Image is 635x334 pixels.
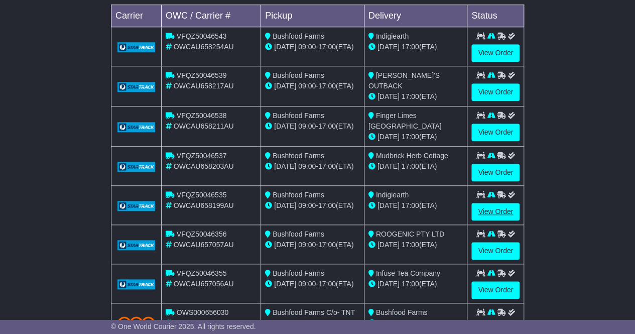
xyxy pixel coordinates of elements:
[471,83,520,101] a: View Order
[318,162,336,170] span: 17:00
[273,71,324,79] span: Bushfood Farms
[298,280,316,288] span: 09:00
[471,44,520,62] a: View Order
[265,279,360,289] div: - (ETA)
[376,269,440,277] span: Infuse Tea Company
[318,201,336,209] span: 17:00
[274,280,296,288] span: [DATE]
[265,42,360,52] div: - (ETA)
[318,43,336,51] span: 17:00
[177,308,229,316] span: OWS000656030
[117,279,155,289] img: GetCarrierServiceLogo
[368,112,442,130] span: Finger Limes [GEOGRAPHIC_DATA]
[273,32,324,40] span: Bushfood Farms
[273,152,324,160] span: Bushfood Farms
[174,122,234,130] span: OWCAU658211AU
[177,32,227,40] span: VFQZ50046543
[471,124,520,141] a: View Order
[364,5,467,27] td: Delivery
[402,201,419,209] span: 17:00
[298,241,316,249] span: 09:00
[274,43,296,51] span: [DATE]
[177,71,227,79] span: VFQZ50046539
[377,319,400,327] span: [DATE]
[318,122,336,130] span: 17:00
[377,162,400,170] span: [DATE]
[402,92,419,100] span: 17:00
[368,91,463,102] div: (ETA)
[471,281,520,299] a: View Order
[402,241,419,249] span: 17:00
[376,152,448,160] span: Mudbrick Herb Cottage
[471,164,520,181] a: View Order
[318,241,336,249] span: 17:00
[265,308,359,327] span: Bushfood Farms C/o- TNT Depot [GEOGRAPHIC_DATA]
[273,112,324,120] span: Bushfood Farms
[368,240,463,250] div: (ETA)
[117,162,155,172] img: GetCarrierServiceLogo
[402,133,419,141] span: 17:00
[471,203,520,220] a: View Order
[298,201,316,209] span: 09:00
[377,92,400,100] span: [DATE]
[177,230,227,238] span: VFQZ50046356
[174,162,234,170] span: OWCAU658203AU
[265,121,360,132] div: - (ETA)
[298,82,316,90] span: 09:00
[177,152,227,160] span: VFQZ50046537
[368,161,463,172] div: (ETA)
[161,5,261,27] td: OWC / Carrier #
[174,201,234,209] span: OWCAU658199AU
[273,269,324,277] span: Bushfood Farms
[318,280,336,288] span: 17:00
[117,201,155,211] img: GetCarrierServiceLogo
[111,322,256,330] span: © One World Courier 2025. All rights reserved.
[265,200,360,211] div: - (ETA)
[261,5,364,27] td: Pickup
[177,269,227,277] span: VFQZ50046355
[318,82,336,90] span: 17:00
[402,162,419,170] span: 17:00
[117,122,155,132] img: GetCarrierServiceLogo
[265,81,360,91] div: - (ETA)
[111,5,161,27] td: Carrier
[274,122,296,130] span: [DATE]
[402,319,419,327] span: 17:00
[174,82,234,90] span: OWCAU658217AU
[402,280,419,288] span: 17:00
[174,241,234,249] span: OWCAU657057AU
[274,162,296,170] span: [DATE]
[377,133,400,141] span: [DATE]
[117,240,155,250] img: GetCarrierServiceLogo
[273,191,324,199] span: Bushfood Farms
[377,201,400,209] span: [DATE]
[174,43,234,51] span: OWCAU658254AU
[265,161,360,172] div: - (ETA)
[376,230,444,238] span: ROOGENIC PTY LTD
[177,112,227,120] span: VFQZ50046538
[298,122,316,130] span: 09:00
[377,280,400,288] span: [DATE]
[274,201,296,209] span: [DATE]
[368,279,463,289] div: (ETA)
[368,318,463,328] div: (ETA)
[376,32,409,40] span: Indigiearth
[298,43,316,51] span: 09:00
[368,200,463,211] div: (ETA)
[117,42,155,52] img: GetCarrierServiceLogo
[368,71,440,90] span: [PERSON_NAME]'S OUTBACK
[117,316,155,330] img: TNT_Domestic.png
[274,241,296,249] span: [DATE]
[467,5,524,27] td: Status
[402,43,419,51] span: 17:00
[273,230,324,238] span: Bushfood Farms
[174,319,234,327] span: OWCAU656030AU
[368,42,463,52] div: (ETA)
[377,43,400,51] span: [DATE]
[377,241,400,249] span: [DATE]
[368,132,463,142] div: (ETA)
[177,191,227,199] span: VFQZ50046535
[265,240,360,250] div: - (ETA)
[274,82,296,90] span: [DATE]
[471,242,520,260] a: View Order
